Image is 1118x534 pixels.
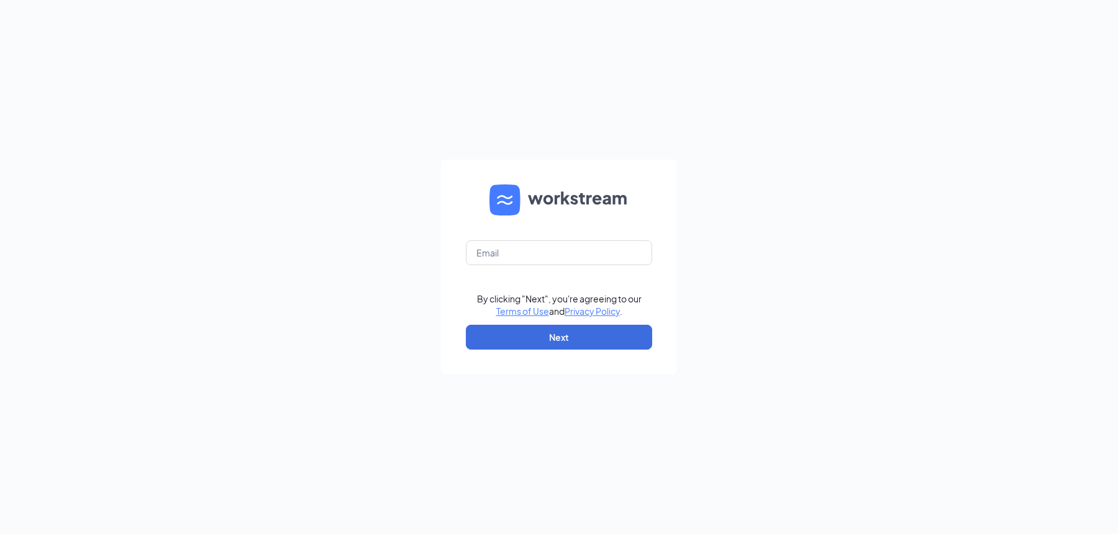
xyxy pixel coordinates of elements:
[496,305,549,317] a: Terms of Use
[489,184,629,215] img: WS logo and Workstream text
[477,292,642,317] div: By clicking "Next", you're agreeing to our and .
[466,240,652,265] input: Email
[565,305,620,317] a: Privacy Policy
[466,325,652,350] button: Next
